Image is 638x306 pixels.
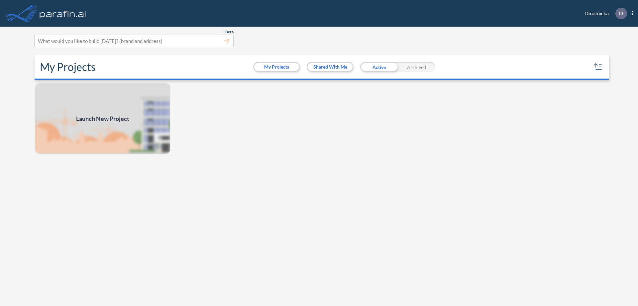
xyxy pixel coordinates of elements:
[254,63,299,71] button: My Projects
[619,10,623,16] p: D
[575,8,633,19] div: Dinamicka
[225,29,234,35] span: Beta
[40,61,96,73] h2: My Projects
[38,7,87,20] img: logo
[593,62,603,72] button: sort
[76,114,129,123] span: Launch New Project
[360,62,398,72] div: Active
[35,83,171,154] img: add
[35,83,171,154] a: Launch New Project
[308,63,353,71] button: Shared With Me
[398,62,435,72] div: Archived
